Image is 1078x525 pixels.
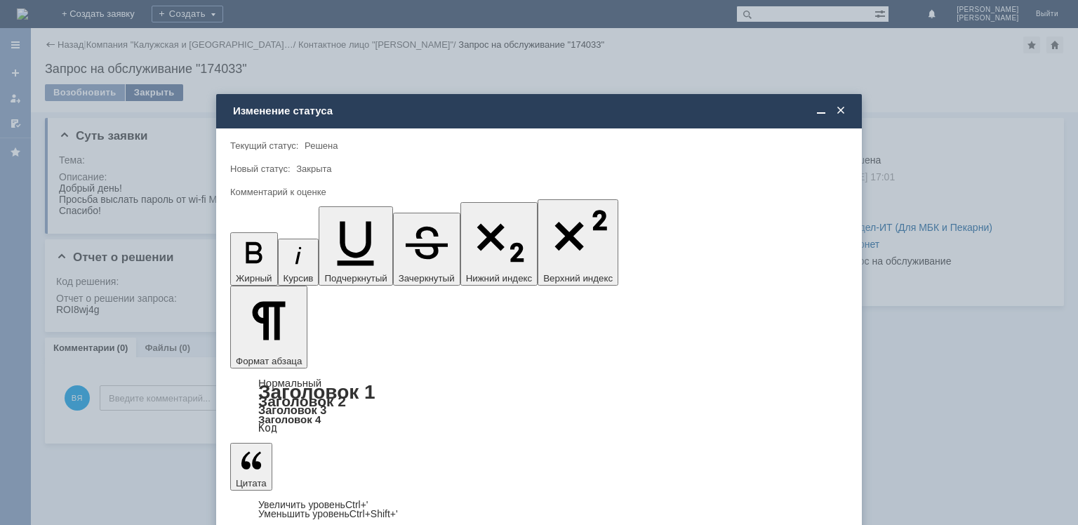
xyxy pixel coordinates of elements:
[399,273,455,284] span: Зачеркнутый
[236,478,267,489] span: Цитата
[230,187,845,197] div: Комментарий к оценке
[814,105,828,117] span: Свернуть (Ctrl + M)
[230,286,307,368] button: Формат абзаца
[258,381,375,403] a: Заголовок 1
[258,377,321,389] a: Нормальный
[230,500,848,519] div: Цитата
[258,499,368,510] a: Increase
[305,140,338,151] span: Решена
[324,273,387,284] span: Подчеркнутый
[834,105,848,117] span: Закрыть
[230,140,298,151] label: Текущий статус:
[296,164,331,174] span: Закрыта
[230,232,278,286] button: Жирный
[258,508,398,519] a: Decrease
[258,404,326,416] a: Заголовок 3
[258,413,321,425] a: Заголовок 4
[393,213,460,286] button: Зачеркнутый
[350,508,398,519] span: Ctrl+Shift+'
[460,202,538,286] button: Нижний индекс
[278,239,319,286] button: Курсив
[258,422,277,434] a: Код
[230,164,291,174] label: Новый статус:
[230,443,272,491] button: Цитата
[230,378,848,433] div: Формат абзаца
[258,393,346,409] a: Заголовок 2
[345,499,368,510] span: Ctrl+'
[236,356,302,366] span: Формат абзаца
[284,273,314,284] span: Курсив
[236,273,272,284] span: Жирный
[466,273,533,284] span: Нижний индекс
[538,199,618,286] button: Верхний индекс
[543,273,613,284] span: Верхний индекс
[233,105,848,117] div: Изменение статуса
[319,206,392,286] button: Подчеркнутый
